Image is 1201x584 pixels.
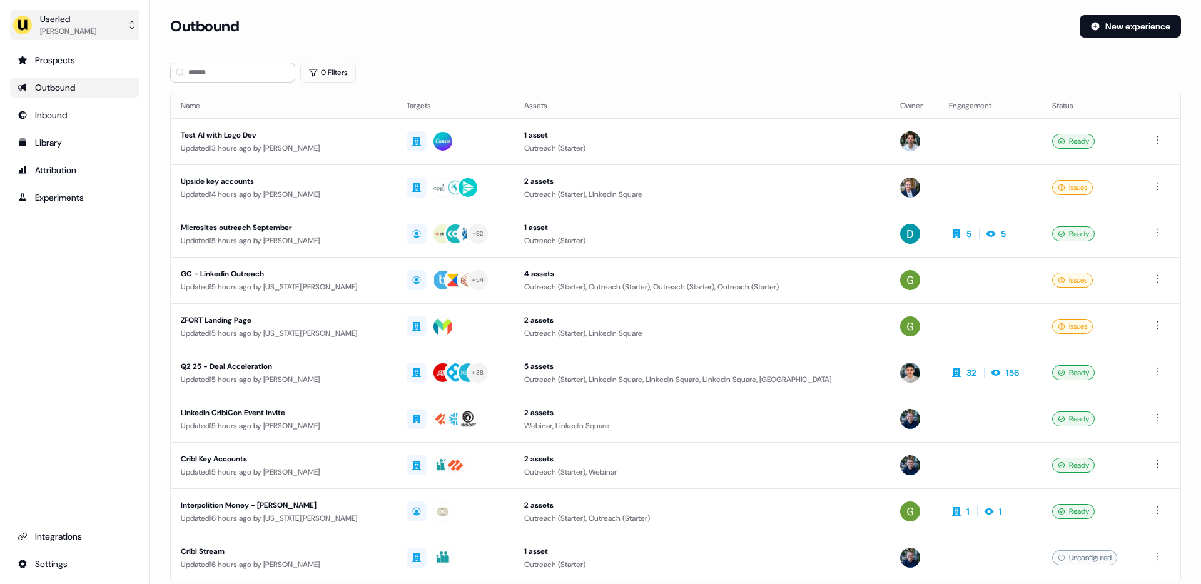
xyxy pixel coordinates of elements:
div: 2 assets [524,175,880,188]
div: Ready [1052,504,1095,519]
div: Updated 16 hours ago by [US_STATE][PERSON_NAME] [181,512,387,525]
div: Updated 15 hours ago by [PERSON_NAME] [181,420,387,432]
div: Issues [1052,180,1093,195]
div: GC - Linkedin Outreach [181,268,387,280]
div: Ready [1052,411,1095,426]
div: Settings [18,558,132,570]
div: Experiments [18,191,132,204]
div: Outreach (Starter) [524,234,880,247]
div: Ready [1052,458,1095,473]
div: 2 assets [524,499,880,511]
a: Go to attribution [10,160,139,180]
div: Issues [1052,273,1093,288]
a: Go to experiments [10,188,139,208]
div: Inbound [18,109,132,121]
img: James [900,455,920,475]
div: 1 asset [524,545,880,558]
img: James [900,409,920,429]
div: Updated 16 hours ago by [PERSON_NAME] [181,558,387,571]
div: 1 asset [524,129,880,141]
div: 5 [1001,228,1006,240]
div: Outreach (Starter) [524,142,880,154]
button: New experience [1080,15,1181,38]
div: [PERSON_NAME] [40,25,96,38]
div: Outreach (Starter), LinkedIn Square, LinkedIn Square, LinkedIn Square, [GEOGRAPHIC_DATA] [524,373,880,386]
div: Outreach (Starter), Outreach (Starter), Outreach (Starter), Outreach (Starter) [524,281,880,293]
div: 5 assets [524,360,880,373]
div: 1 [966,505,970,518]
div: Updated 15 hours ago by [US_STATE][PERSON_NAME] [181,327,387,340]
a: Go to Inbound [10,105,139,125]
div: Outreach (Starter), Outreach (Starter) [524,512,880,525]
div: Outreach (Starter), LinkedIn Square [524,327,880,340]
div: Unconfigured [1052,550,1117,565]
div: Ready [1052,226,1095,241]
img: David [900,224,920,244]
th: Owner [890,93,939,118]
button: Userled[PERSON_NAME] [10,10,139,40]
div: Integrations [18,530,132,543]
th: Status [1042,93,1140,118]
h3: Outbound [170,17,239,36]
div: Ready [1052,365,1095,380]
th: Engagement [939,93,1042,118]
div: 2 assets [524,406,880,419]
div: Ready [1052,134,1095,149]
th: Name [171,93,397,118]
div: Updated 15 hours ago by [PERSON_NAME] [181,466,387,478]
th: Assets [514,93,890,118]
a: Go to integrations [10,526,139,546]
div: 1 asset [524,221,880,234]
div: 5 [966,228,971,240]
div: Cribl Key Accounts [181,453,387,465]
div: + 38 [472,367,484,378]
img: Georgia [900,316,920,336]
div: Test AI with Logo Dev [181,129,387,141]
a: Go to outbound experience [10,78,139,98]
div: Webinar, LinkedIn Square [524,420,880,432]
img: Yann [900,178,920,198]
div: Q2 25 - Deal Acceleration [181,360,387,373]
div: 32 [966,366,976,379]
div: Interpolition Money - [PERSON_NAME] [181,499,387,511]
a: Go to templates [10,133,139,153]
div: LinkedIn CriblCon Event Invite [181,406,387,419]
div: Issues [1052,319,1093,334]
div: Microsites outreach September [181,221,387,234]
div: Library [18,136,132,149]
div: Userled [40,13,96,25]
div: + 82 [472,228,484,239]
img: James [900,548,920,568]
div: ZFORT Landing Page [181,314,387,326]
a: Go to integrations [10,554,139,574]
div: Outreach (Starter), Webinar [524,466,880,478]
div: Outbound [18,81,132,94]
div: Updated 14 hours ago by [PERSON_NAME] [181,188,387,201]
div: 156 [1006,366,1019,379]
div: Updated 13 hours ago by [PERSON_NAME] [181,142,387,154]
div: 2 assets [524,314,880,326]
div: + 54 [472,274,484,286]
div: 1 [999,505,1002,518]
div: Attribution [18,164,132,176]
th: Targets [397,93,514,118]
img: Tristan [900,131,920,151]
div: Prospects [18,54,132,66]
a: Go to prospects [10,50,139,70]
div: Outreach (Starter) [524,558,880,571]
img: Vincent [900,363,920,383]
div: Outreach (Starter), LinkedIn Square [524,188,880,201]
div: 2 assets [524,453,880,465]
div: 4 assets [524,268,880,280]
img: Georgia [900,270,920,290]
div: Upside key accounts [181,175,387,188]
div: Updated 15 hours ago by [US_STATE][PERSON_NAME] [181,281,387,293]
button: 0 Filters [300,63,356,83]
div: Cribl Stream [181,545,387,558]
div: Updated 15 hours ago by [PERSON_NAME] [181,234,387,247]
img: Georgia [900,501,920,521]
div: Updated 15 hours ago by [PERSON_NAME] [181,373,387,386]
